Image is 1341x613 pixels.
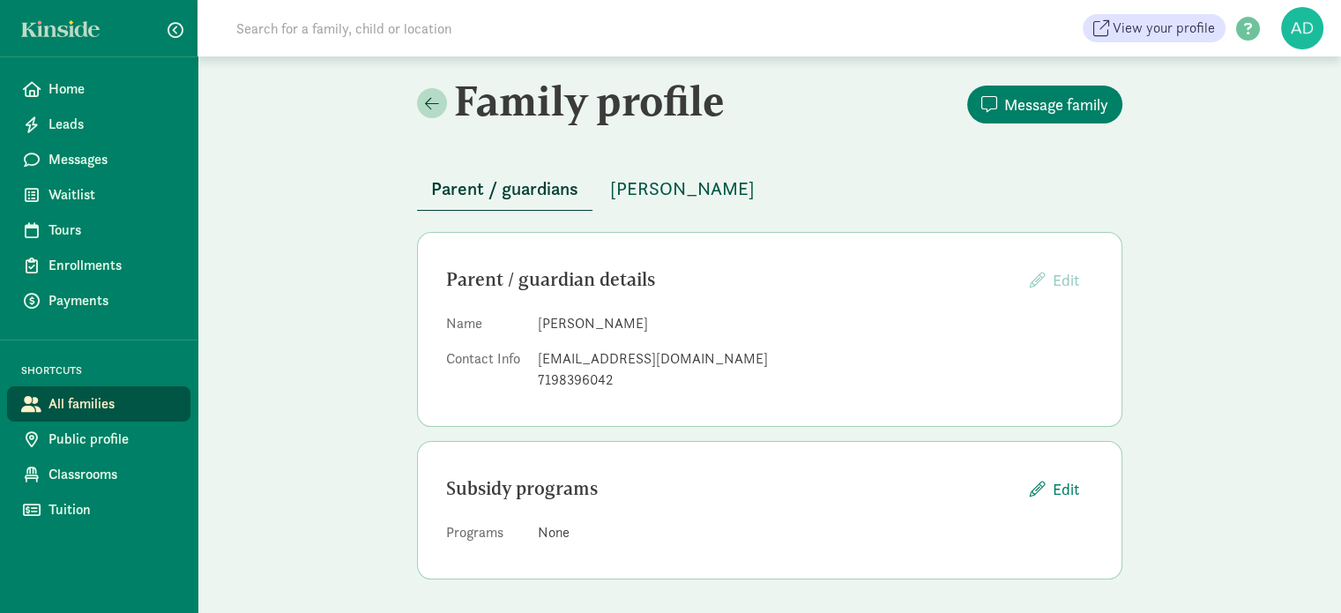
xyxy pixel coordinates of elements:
a: Public profile [7,422,190,457]
div: [EMAIL_ADDRESS][DOMAIN_NAME] [538,348,1093,370]
a: Enrollments [7,248,190,283]
span: Parent / guardians [431,175,578,203]
a: View your profile [1083,14,1226,42]
a: Payments [7,283,190,318]
span: Tuition [48,499,176,520]
span: Payments [48,290,176,311]
input: Search for a family, child or location [226,11,720,46]
a: All families [7,386,190,422]
div: Subsidy programs [446,475,1016,503]
span: All families [48,393,176,415]
span: Edit [1053,270,1079,290]
dt: Programs [446,522,524,550]
a: Classrooms [7,457,190,492]
a: Leads [7,107,190,142]
span: Home [48,78,176,100]
button: Parent / guardians [417,168,592,211]
div: Parent / guardian details [446,265,1016,294]
a: Tours [7,213,190,248]
span: Waitlist [48,184,176,206]
span: Messages [48,149,176,170]
dt: Contact Info [446,348,524,398]
button: Message family [967,86,1122,123]
span: Public profile [48,429,176,450]
span: Leads [48,114,176,135]
dt: Name [446,313,524,341]
a: Tuition [7,492,190,527]
span: View your profile [1113,18,1215,39]
span: Edit [1053,477,1079,501]
button: [PERSON_NAME] [596,168,769,210]
a: Waitlist [7,177,190,213]
a: Home [7,71,190,107]
span: Tours [48,220,176,241]
a: Parent / guardians [417,179,592,199]
div: 7198396042 [538,370,1093,391]
button: Edit [1016,261,1093,299]
h2: Family profile [417,76,766,125]
span: [PERSON_NAME] [610,175,755,203]
dd: [PERSON_NAME] [538,313,1093,334]
a: Messages [7,142,190,177]
iframe: Chat Widget [1253,528,1341,613]
span: Message family [1004,93,1108,116]
span: Enrollments [48,255,176,276]
a: [PERSON_NAME] [596,179,769,199]
span: Classrooms [48,464,176,485]
button: Edit [1016,470,1093,508]
div: None [538,522,1093,543]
